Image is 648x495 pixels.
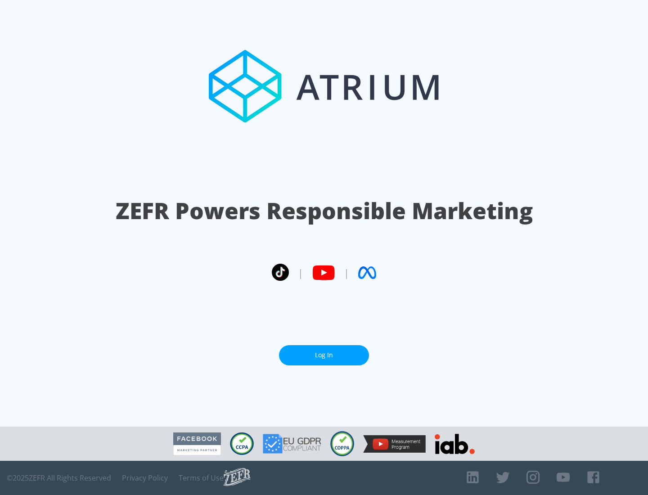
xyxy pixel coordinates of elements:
a: Terms of Use [179,473,224,482]
span: | [344,266,349,279]
span: © 2025 ZEFR All Rights Reserved [7,473,111,482]
img: COPPA Compliant [330,431,354,456]
img: GDPR Compliant [263,434,321,454]
h1: ZEFR Powers Responsible Marketing [116,195,533,226]
img: CCPA Compliant [230,432,254,455]
img: YouTube Measurement Program [363,435,426,453]
span: | [298,266,303,279]
img: IAB [435,434,475,454]
img: Facebook Marketing Partner [173,432,221,455]
a: Privacy Policy [122,473,168,482]
a: Log In [279,345,369,365]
